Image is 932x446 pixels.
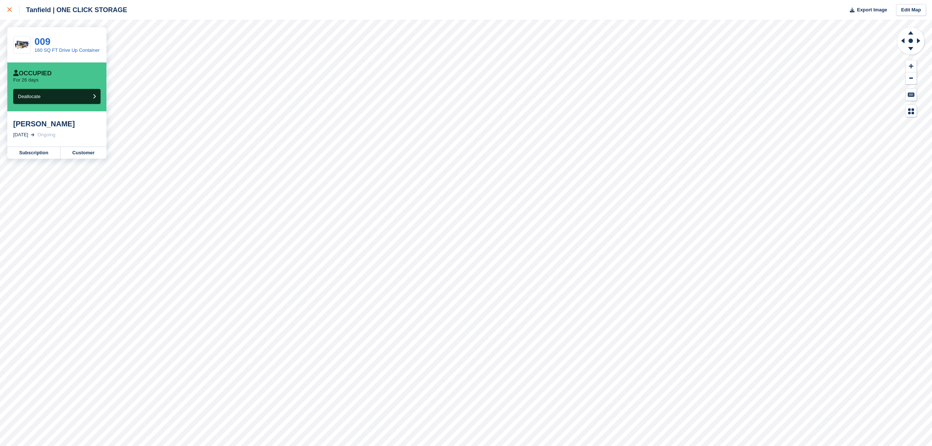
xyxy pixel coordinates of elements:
[13,119,101,128] div: [PERSON_NAME]
[896,4,926,16] a: Edit Map
[13,70,52,77] div: Occupied
[13,131,28,139] div: [DATE]
[61,147,106,159] a: Customer
[906,105,917,117] button: Map Legend
[18,94,40,99] span: Deallocate
[37,131,55,139] div: Ongoing
[906,60,917,72] button: Zoom In
[34,47,100,53] a: 160 SQ FT Drive Up Container
[13,77,39,83] p: For 26 days
[13,89,101,104] button: Deallocate
[857,6,887,14] span: Export Image
[845,4,887,16] button: Export Image
[14,39,30,51] img: 20-ft-container%20(43).jpg
[34,36,50,47] a: 009
[7,147,61,159] a: Subscription
[906,72,917,84] button: Zoom Out
[19,6,127,14] div: Tanfield | ONE CLICK STORAGE
[31,133,34,136] img: arrow-right-light-icn-cde0832a797a2874e46488d9cf13f60e5c3a73dbe684e267c42b8395dfbc2abf.svg
[906,89,917,101] button: Keyboard Shortcuts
